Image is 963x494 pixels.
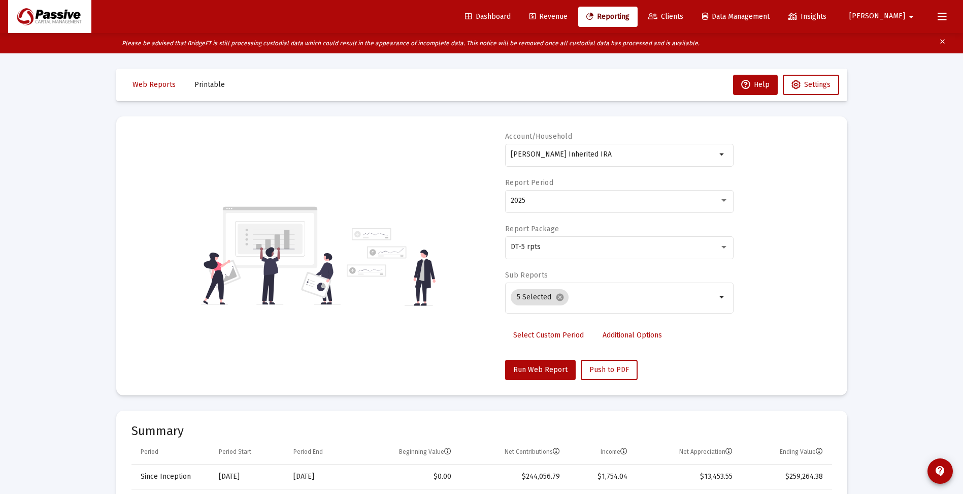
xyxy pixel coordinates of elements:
[465,12,511,21] span: Dashboard
[716,148,728,161] mat-icon: arrow_drop_down
[702,12,770,21] span: Data Management
[578,7,638,27] a: Reporting
[603,331,662,339] span: Additional Options
[788,12,826,21] span: Insights
[399,448,451,456] div: Beginning Value
[733,75,778,95] button: Help
[511,242,541,251] span: DT-5 rpts
[505,225,559,233] label: Report Package
[219,472,279,482] div: [DATE]
[567,465,635,489] td: $1,754.04
[16,7,84,27] img: Dashboard
[635,440,740,465] td: Column Net Appreciation
[511,287,716,307] mat-chip-list: Selection
[740,465,832,489] td: $259,264.38
[849,12,905,21] span: [PERSON_NAME]
[458,465,567,489] td: $244,056.79
[783,75,839,95] button: Settings
[780,7,835,27] a: Insights
[201,205,341,306] img: reporting
[586,12,629,21] span: Reporting
[589,365,629,374] span: Push to PDF
[219,448,251,456] div: Period Start
[505,178,553,187] label: Report Period
[457,7,519,27] a: Dashboard
[679,448,733,456] div: Net Appreciation
[939,36,946,51] mat-icon: clear
[511,289,569,305] mat-chip: 5 Selected
[511,150,716,159] input: Search or select an account or household
[513,365,568,374] span: Run Web Report
[505,448,560,456] div: Net Contributions
[567,440,635,465] td: Column Income
[132,80,176,89] span: Web Reports
[141,448,158,456] div: Period
[131,426,832,436] mat-card-title: Summary
[804,80,831,89] span: Settings
[555,293,564,302] mat-icon: cancel
[529,12,568,21] span: Revenue
[511,196,525,205] span: 2025
[934,465,946,477] mat-icon: contact_support
[293,448,323,456] div: Period End
[521,7,576,27] a: Revenue
[186,75,233,95] button: Printable
[194,80,225,89] span: Printable
[635,465,740,489] td: $13,453.55
[513,331,584,339] span: Select Custom Period
[581,360,638,380] button: Push to PDF
[293,472,350,482] div: [DATE]
[357,465,458,489] td: $0.00
[780,448,823,456] div: Ending Value
[212,440,286,465] td: Column Period Start
[131,465,212,489] td: Since Inception
[505,132,572,141] label: Account/Household
[648,12,683,21] span: Clients
[131,440,212,465] td: Column Period
[716,291,728,303] mat-icon: arrow_drop_down
[694,7,778,27] a: Data Management
[601,448,627,456] div: Income
[286,440,357,465] td: Column Period End
[458,440,567,465] td: Column Net Contributions
[640,7,691,27] a: Clients
[741,80,770,89] span: Help
[124,75,184,95] button: Web Reports
[122,40,700,47] i: Please be advised that BridgeFT is still processing custodial data which could result in the appe...
[505,360,576,380] button: Run Web Report
[905,7,917,27] mat-icon: arrow_drop_down
[505,271,548,280] label: Sub Reports
[357,440,458,465] td: Column Beginning Value
[740,440,832,465] td: Column Ending Value
[347,228,436,306] img: reporting-alt
[837,6,929,26] button: [PERSON_NAME]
